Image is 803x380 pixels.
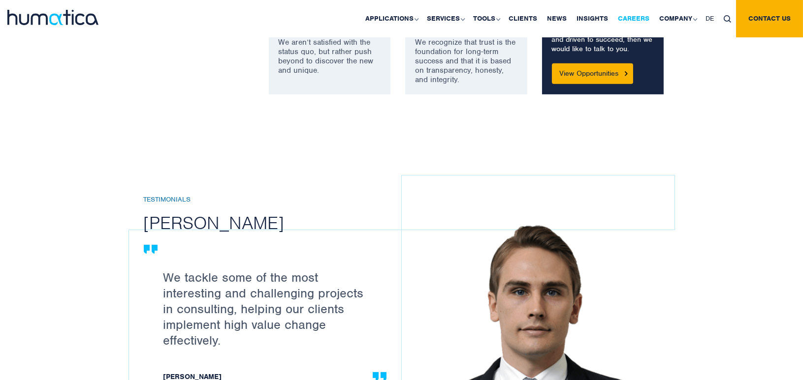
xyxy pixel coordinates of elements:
p: We recognize that trust is the foundation for long-term success and that it is based on transpare... [415,38,517,85]
h2: [PERSON_NAME] [144,211,416,234]
img: logo [7,10,98,25]
img: search_icon [724,15,731,23]
p: We aren’t satisfied with the status quo, but rather push beyond to discover the new and unique. [279,38,381,75]
img: Button [625,71,628,76]
a: View Opportunities [552,63,633,84]
h6: Testimonials [144,196,416,204]
p: We tackle some of the most interesting and challenging projects in consulting, helping our client... [163,269,377,348]
span: DE [706,14,714,23]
